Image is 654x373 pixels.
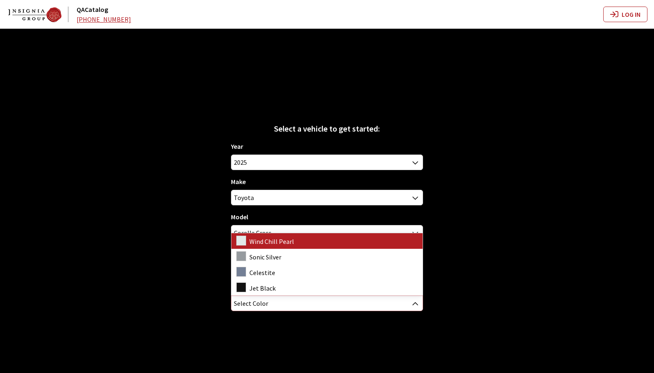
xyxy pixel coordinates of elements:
span: Select Color [234,296,268,311]
span: Sonic Silver [249,253,281,261]
label: Year [231,141,243,151]
span: Toyota [231,190,423,205]
div: Select a vehicle to get started: [231,123,423,135]
label: Model [231,212,248,222]
span: 2025 [231,155,423,170]
span: Select Color [231,296,422,311]
span: Toyota [231,190,422,205]
span: Wind Chill Pearl [249,237,294,246]
a: QACatalog [77,5,108,14]
span: Celestite [249,268,275,277]
a: [PHONE_NUMBER] [77,15,131,23]
label: Make [231,177,246,186]
img: Dashboard [8,7,61,22]
span: Corolla Cross [231,225,422,240]
button: Log In [603,7,647,22]
span: 2025 [231,155,422,170]
span: Jet Black [249,284,276,292]
a: QACatalog logo [8,7,75,22]
span: Corolla Cross [231,225,423,241]
span: Select Color [231,296,423,311]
